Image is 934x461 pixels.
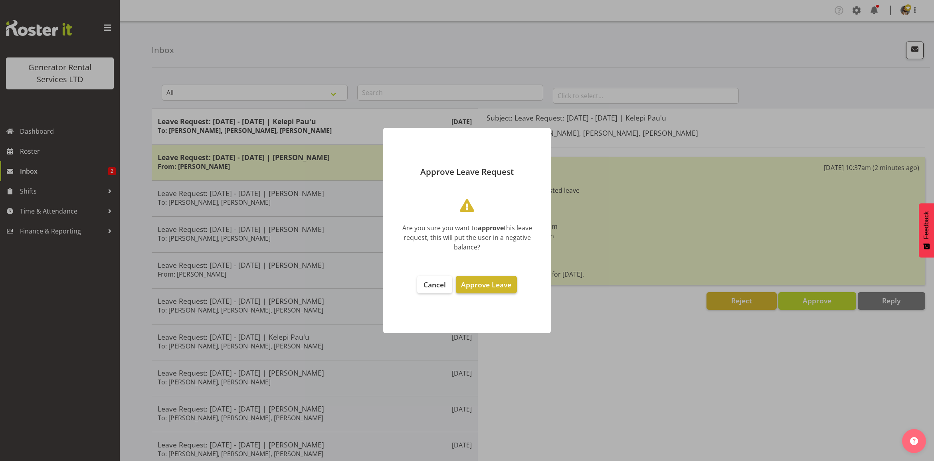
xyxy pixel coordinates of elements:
[910,437,918,445] img: help-xxl-2.png
[461,280,511,289] span: Approve Leave
[456,276,516,293] button: Approve Leave
[395,223,539,252] div: Are you sure you want to this leave request, this will put the user in a negative balance?
[417,276,452,293] button: Cancel
[478,224,504,232] b: approve
[391,168,543,176] p: Approve Leave Request
[923,211,930,239] span: Feedback
[919,203,934,257] button: Feedback - Show survey
[423,280,446,289] span: Cancel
